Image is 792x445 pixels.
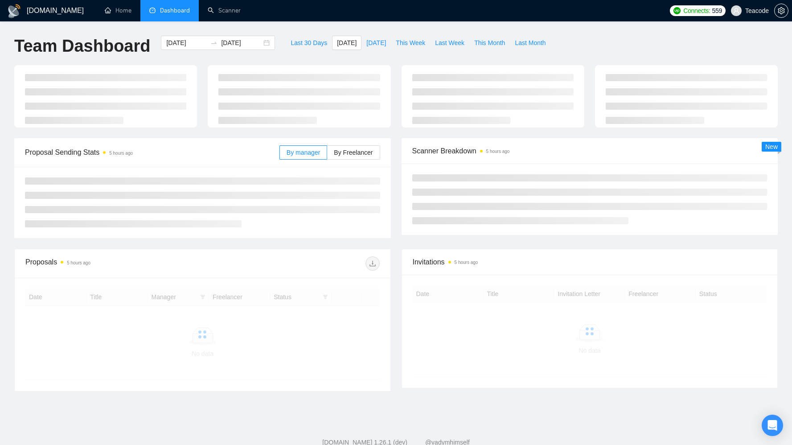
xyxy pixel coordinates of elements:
[510,36,550,50] button: Last Month
[762,415,783,436] div: Open Intercom Messenger
[435,38,464,48] span: Last Week
[210,39,217,46] span: to
[673,7,681,14] img: upwork-logo.png
[221,38,262,48] input: End date
[286,36,332,50] button: Last 30 Days
[25,147,279,158] span: Proposal Sending Stats
[334,149,373,156] span: By Freelancer
[430,36,469,50] button: Last Week
[332,36,361,50] button: [DATE]
[105,7,131,14] a: homeHome
[469,36,510,50] button: This Month
[765,143,778,150] span: New
[396,38,425,48] span: This Week
[474,38,505,48] span: This Month
[366,38,386,48] span: [DATE]
[160,7,190,14] span: Dashboard
[210,39,217,46] span: swap-right
[455,260,478,265] time: 5 hours ago
[391,36,430,50] button: This Week
[109,151,133,156] time: 5 hours ago
[486,149,510,154] time: 5 hours ago
[25,256,202,271] div: Proposals
[774,4,788,18] button: setting
[208,7,241,14] a: searchScanner
[712,6,722,16] span: 559
[515,38,546,48] span: Last Month
[774,7,788,14] a: setting
[287,149,320,156] span: By manager
[14,36,150,57] h1: Team Dashboard
[337,38,357,48] span: [DATE]
[67,260,90,265] time: 5 hours ago
[361,36,391,50] button: [DATE]
[412,145,767,157] span: Scanner Breakdown
[291,38,327,48] span: Last 30 Days
[7,4,21,18] img: logo
[166,38,207,48] input: Start date
[413,256,767,268] span: Invitations
[149,7,156,13] span: dashboard
[733,8,739,14] span: user
[683,6,710,16] span: Connects:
